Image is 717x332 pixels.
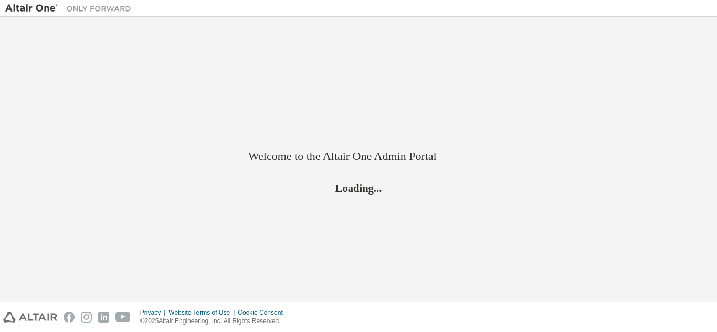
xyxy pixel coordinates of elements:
img: facebook.svg [64,312,75,323]
img: youtube.svg [115,312,131,323]
img: altair_logo.svg [3,312,57,323]
h2: Loading... [248,181,469,195]
img: linkedin.svg [98,312,109,323]
div: Privacy [140,308,168,317]
p: © 2025 Altair Engineering, Inc. All Rights Reserved. [140,317,289,326]
img: Altair One [5,3,136,14]
h2: Welcome to the Altair One Admin Portal [248,149,469,164]
img: instagram.svg [81,312,92,323]
div: Cookie Consent [238,308,289,317]
div: Website Terms of Use [168,308,238,317]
